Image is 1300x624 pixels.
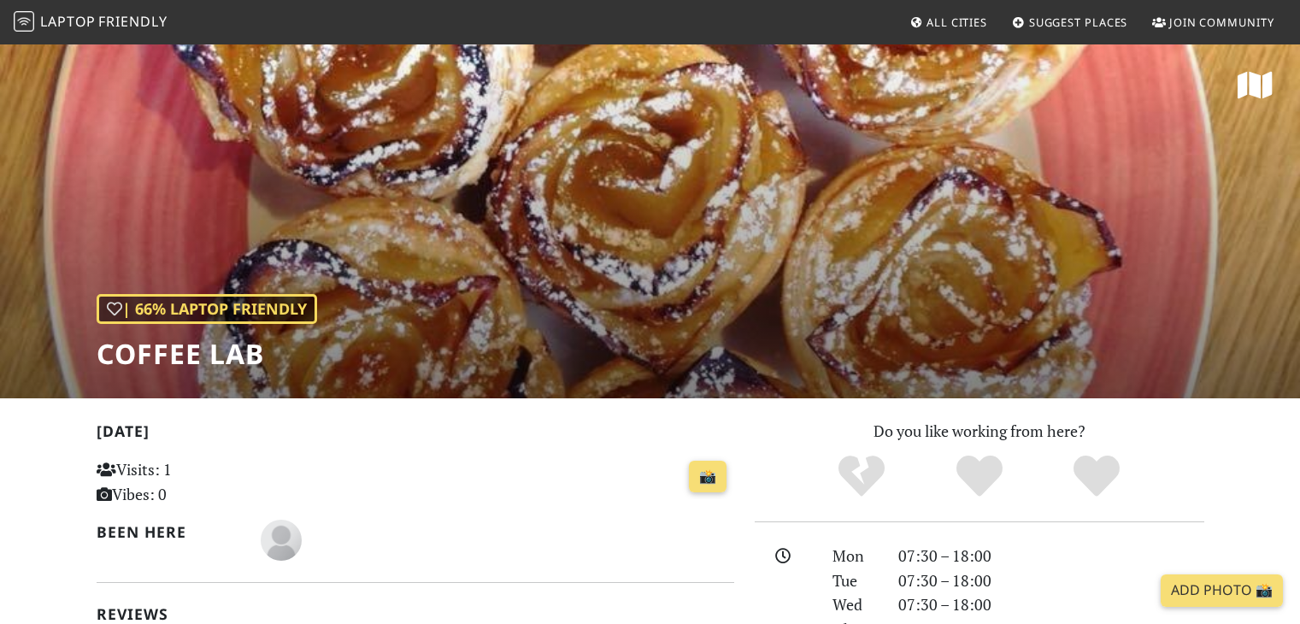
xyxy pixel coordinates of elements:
[888,568,1215,593] div: 07:30 – 18:00
[888,544,1215,568] div: 07:30 – 18:00
[903,7,994,38] a: All Cities
[921,453,1038,500] div: Yes
[1161,574,1283,607] a: Add Photo 📸
[755,419,1204,444] p: Do you like working from here?
[1038,453,1156,500] div: Definitely!
[14,11,34,32] img: LaptopFriendly
[40,12,96,31] span: Laptop
[14,8,168,38] a: LaptopFriendly LaptopFriendly
[97,338,317,370] h1: Coffee Lab
[1145,7,1281,38] a: Join Community
[1029,15,1128,30] span: Suggest Places
[97,523,241,541] h2: Been here
[689,461,726,493] a: 📸
[97,422,734,447] h2: [DATE]
[888,592,1215,617] div: 07:30 – 18:00
[1169,15,1274,30] span: Join Community
[926,15,987,30] span: All Cities
[261,520,302,561] img: blank-535327c66bd565773addf3077783bbfce4b00ec00e9fd257753287c682c7fa38.png
[97,605,734,623] h2: Reviews
[98,12,167,31] span: Friendly
[261,528,302,549] span: Gent Rifié
[97,294,317,324] div: | 66% Laptop Friendly
[803,453,921,500] div: No
[822,568,887,593] div: Tue
[822,592,887,617] div: Wed
[97,457,296,507] p: Visits: 1 Vibes: 0
[822,544,887,568] div: Mon
[1005,7,1135,38] a: Suggest Places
